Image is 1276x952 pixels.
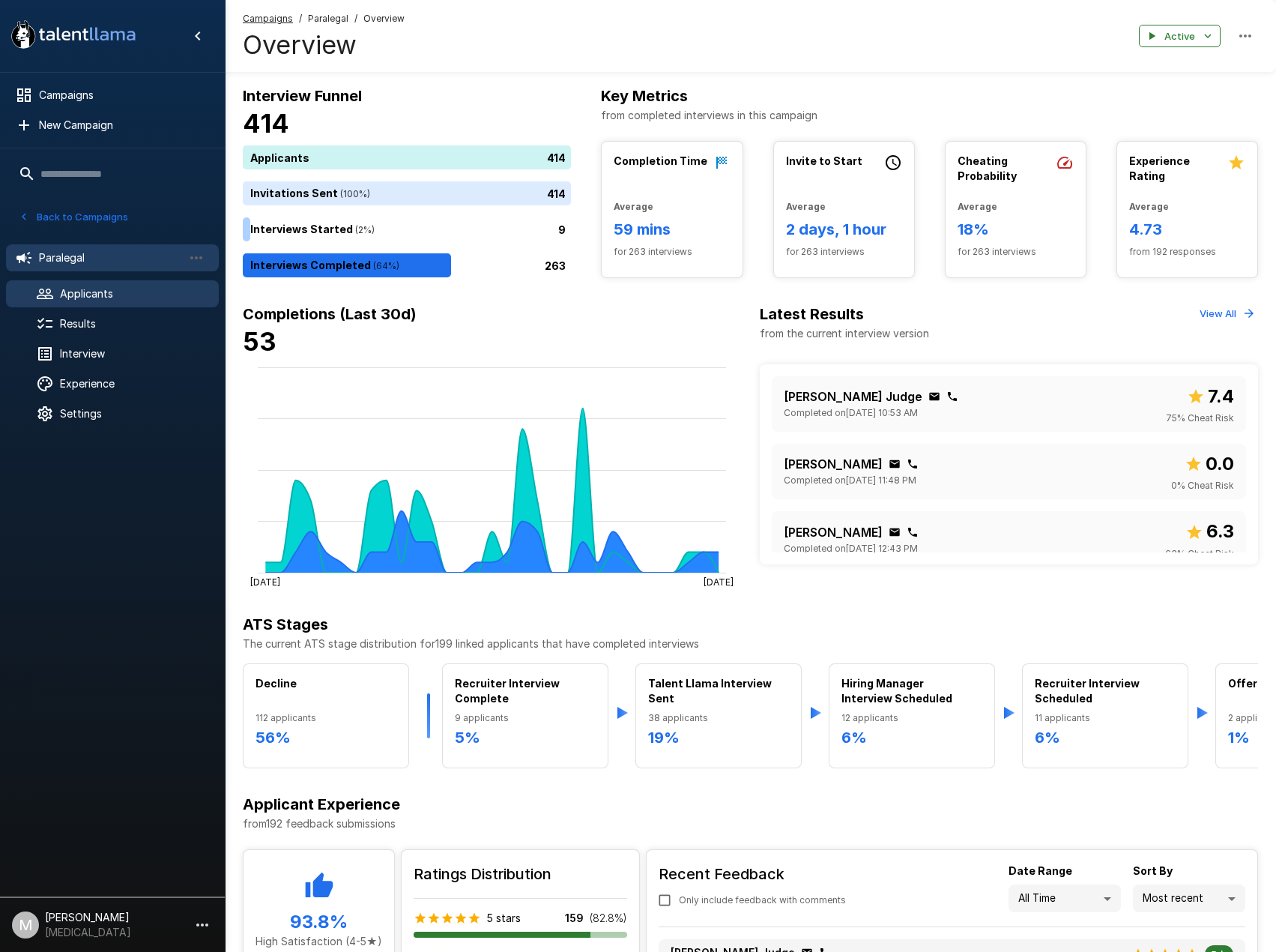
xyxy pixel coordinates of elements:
[907,458,919,470] div: Click to copy
[614,154,707,167] b: Completion Time
[299,11,302,26] span: /
[354,11,357,26] span: /
[455,726,596,750] h6: 5 %
[363,11,405,26] span: Overview
[243,615,328,633] b: ATS Stages
[786,201,826,212] b: Average
[547,150,566,166] p: 414
[1035,677,1140,705] b: Recruiter Interview Scheduled
[841,677,952,705] b: Hiring Manager Interview Scheduled
[648,677,772,705] b: Talent Llama Interview Sent
[614,244,730,259] span: for 263 interviews
[1185,450,1234,478] span: Overall score out of 10
[841,711,982,726] span: 12 applicants
[558,222,566,238] p: 9
[255,726,396,750] h6: 56 %
[243,13,293,24] u: Campaigns
[1208,385,1234,407] b: 7.4
[243,87,362,105] b: Interview Funnel
[958,201,997,212] b: Average
[958,244,1074,259] span: for 263 interviews
[786,244,902,259] span: for 263 interviews
[786,154,862,167] b: Invite to Start
[614,201,653,212] b: Average
[889,458,901,470] div: Click to copy
[1129,201,1169,212] b: Average
[308,11,348,26] span: Paralegal
[243,326,276,357] b: 53
[243,795,400,813] b: Applicant Experience
[659,862,858,886] h6: Recent Feedback
[255,910,382,934] h5: 93.8 %
[760,305,864,323] b: Latest Results
[487,911,521,926] p: 5 stars
[243,816,1258,831] p: from 192 feedback submissions
[648,726,789,750] h6: 19 %
[889,526,901,538] div: Click to copy
[250,576,280,587] tspan: [DATE]
[1171,478,1234,493] span: 0 % Cheat Risk
[704,576,734,587] tspan: [DATE]
[243,108,289,139] b: 414
[614,217,730,241] h6: 59 mins
[786,217,902,241] h6: 2 days, 1 hour
[1129,154,1190,182] b: Experience Rating
[1009,864,1072,877] b: Date Range
[243,636,1258,651] p: The current ATS stage distribution for 199 linked applicants that have completed interviews
[958,154,1017,182] b: Cheating Probability
[1139,25,1221,48] button: Active
[547,186,566,202] p: 414
[243,29,405,61] h4: Overview
[958,217,1074,241] h6: 18%
[1196,302,1258,325] button: View All
[1129,244,1245,259] span: from 192 responses
[545,258,566,274] p: 263
[243,305,417,323] b: Completions (Last 30d)
[784,455,883,473] p: [PERSON_NAME]
[679,893,846,908] span: Only include feedback with comments
[907,526,919,538] div: Click to copy
[590,911,627,926] p: ( 82.8 %)
[414,862,627,886] h6: Ratings Distribution
[1129,217,1245,241] h6: 4.73
[784,388,922,406] p: [PERSON_NAME] Judge
[601,87,688,105] b: Key Metrics
[1035,726,1176,750] h6: 6 %
[1165,546,1234,561] span: 63 % Cheat Risk
[255,677,297,690] b: Decline
[928,391,940,403] div: Click to copy
[601,108,1258,123] p: from completed interviews in this campaign
[760,326,929,341] p: from the current interview version
[1206,453,1234,475] b: 0.0
[1206,520,1234,542] b: 6.3
[255,934,382,949] p: High Satisfaction (4-5★)
[1035,711,1176,726] span: 11 applicants
[946,391,958,403] div: Click to copy
[455,711,596,726] span: 9 applicants
[1166,411,1234,426] span: 75 % Cheat Risk
[784,406,918,421] span: Completed on [DATE] 10:53 AM
[1133,864,1173,877] b: Sort By
[1009,885,1121,913] div: All Time
[255,711,396,726] span: 112 applicants
[1133,885,1245,913] div: Most recent
[1187,382,1234,411] span: Overall score out of 10
[784,473,916,488] span: Completed on [DATE] 11:48 PM
[455,677,560,705] b: Recruiter Interview Complete
[648,711,789,726] span: 38 applicants
[565,911,584,926] p: 159
[1185,517,1234,546] span: Overall score out of 10
[784,523,883,541] p: [PERSON_NAME]
[841,726,982,750] h6: 6 %
[784,541,918,556] span: Completed on [DATE] 12:43 PM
